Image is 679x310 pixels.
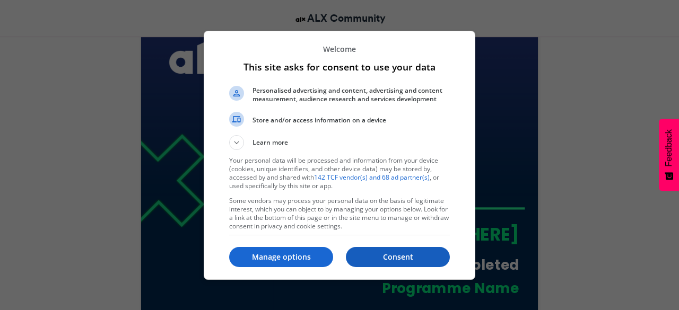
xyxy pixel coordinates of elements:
a: 142 TCF vendor(s) and 68 ad partner(s) [314,173,430,182]
p: Welcome [229,44,450,54]
p: Consent [346,252,450,262]
button: Feedback - Show survey [659,119,679,191]
p: Some vendors may process your personal data on the basis of legitimate interest, which you can ob... [229,197,450,231]
p: Manage options [229,252,333,262]
button: Learn more [229,135,450,150]
span: Learn more [253,138,288,150]
span: Feedback [664,129,674,166]
p: Your personal data will be processed and information from your device (cookies, unique identifier... [229,156,450,190]
span: Personalised advertising and content, advertising and content measurement, audience research and ... [253,86,450,103]
h1: This site asks for consent to use your data [229,60,450,73]
button: Manage options [229,247,333,267]
span: Store and/or access information on a device [253,116,450,125]
div: This site asks for consent to use your data [204,31,475,280]
button: Consent [346,247,450,267]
